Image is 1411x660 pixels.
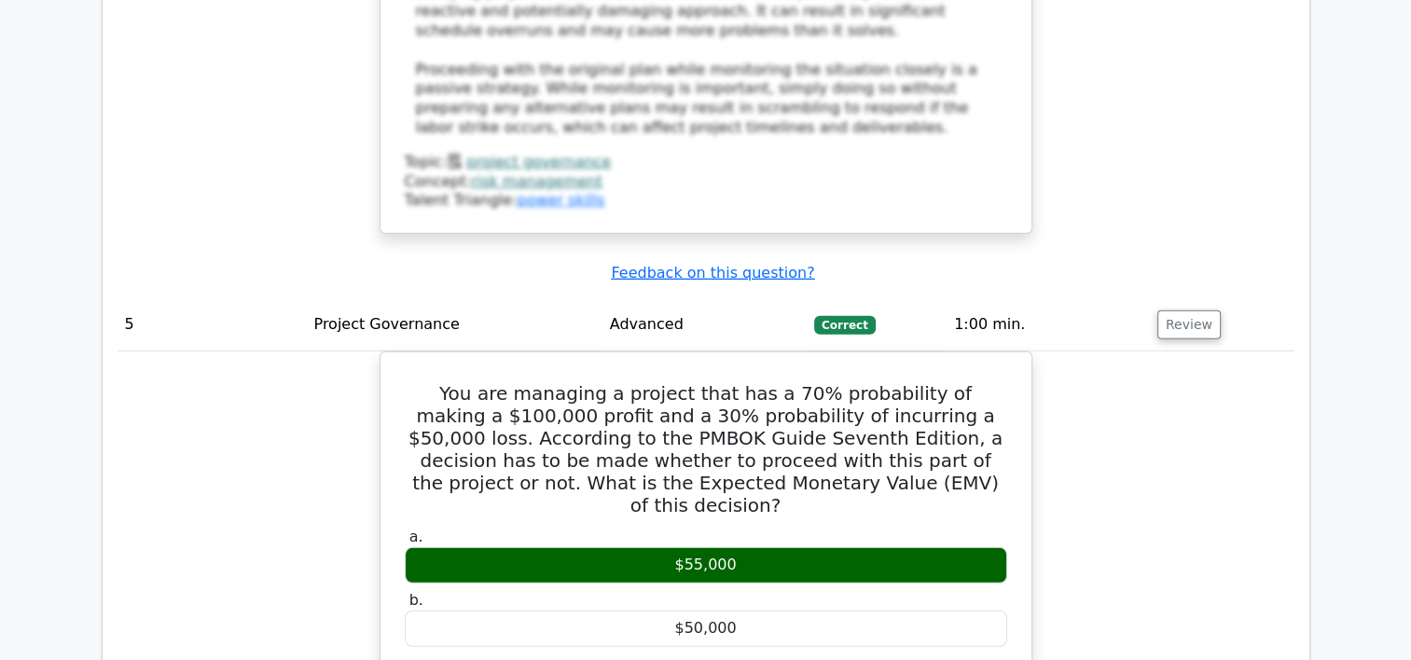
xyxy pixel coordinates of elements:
[947,298,1150,351] td: 1:00 min.
[602,298,807,351] td: Advanced
[611,264,814,282] a: Feedback on this question?
[405,153,1007,211] div: Talent Triangle:
[403,382,1009,516] h5: You are managing a project that has a 70% probability of making a $100,000 profit and a 30% proba...
[814,316,875,335] span: Correct
[471,172,602,190] a: risk management
[118,298,307,351] td: 5
[466,153,611,171] a: project governance
[405,153,1007,172] div: Topic:
[306,298,602,351] td: Project Governance
[1157,310,1221,339] button: Review
[405,611,1007,647] div: $50,000
[405,172,1007,192] div: Concept:
[517,191,604,209] a: power skills
[409,591,423,609] span: b.
[409,528,423,545] span: a.
[405,547,1007,584] div: $55,000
